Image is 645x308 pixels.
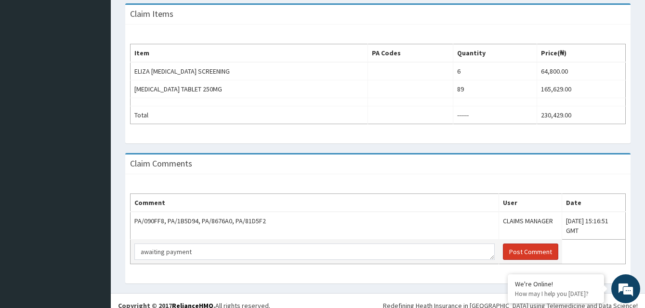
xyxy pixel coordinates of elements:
td: 64,800.00 [537,62,626,80]
h3: Claim Items [130,10,173,18]
th: Date [562,194,626,212]
div: We're Online! [515,280,597,288]
td: [MEDICAL_DATA] TABLET 250MG [131,80,368,98]
td: [DATE] 15:16:51 GMT [562,212,626,240]
td: 6 [453,62,537,80]
button: Post Comment [503,244,558,260]
th: Comment [131,194,499,212]
textarea: Type your message and hit 'Enter' [5,205,184,239]
td: 89 [453,80,537,98]
td: 165,629.00 [537,80,626,98]
th: PA Codes [368,44,453,63]
textarea: awaiting payment [134,244,495,260]
th: Quantity [453,44,537,63]
td: 230,429.00 [537,106,626,124]
div: Chat with us now [50,54,162,66]
h3: Claim Comments [130,159,192,168]
td: PA/090FF8, PA/1B5D94, PA/8676A0, PA/81D5F2 [131,212,499,240]
td: CLAIMS MANAGER [499,212,562,240]
p: How may I help you today? [515,290,597,298]
td: ELIZA [MEDICAL_DATA] SCREENING [131,62,368,80]
img: d_794563401_company_1708531726252_794563401 [18,48,39,72]
div: Minimize live chat window [158,5,181,28]
th: User [499,194,562,212]
th: Price(₦) [537,44,626,63]
td: Total [131,106,368,124]
span: We're online! [56,92,133,190]
th: Item [131,44,368,63]
td: ------ [453,106,537,124]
